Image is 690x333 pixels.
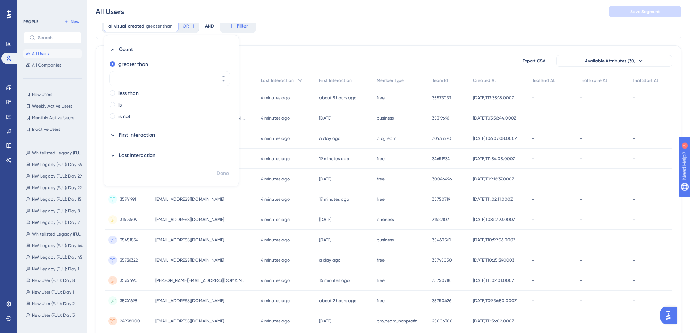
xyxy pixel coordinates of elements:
[17,2,45,11] span: Need Help?
[319,197,349,202] time: 17 minutes ago
[580,78,607,83] span: Trial Expire At
[261,217,290,222] time: 4 minutes ago
[261,78,294,83] span: Last Interaction
[432,95,451,101] span: 35573039
[473,278,514,283] span: [DATE]T11:02:01.000Z
[32,266,79,272] span: NW Legacy (FUL): Day 1
[432,115,449,121] span: 35319696
[532,257,534,263] span: -
[532,278,534,283] span: -
[377,257,385,263] span: free
[23,195,86,204] button: NW Legacy (FUL): Day 15
[432,278,451,283] span: 35750718
[319,136,340,141] time: a day ago
[432,156,450,162] span: 34651934
[181,20,197,32] button: OR
[32,243,83,249] span: NW Legacy (FUL): Day 44
[120,278,138,283] span: 35741990
[23,102,82,111] button: Weekly Active Users
[580,176,582,182] span: -
[432,136,451,141] span: 30933570
[633,196,635,202] span: -
[432,196,450,202] span: 35750719
[633,298,635,304] span: -
[377,176,385,182] span: free
[377,156,385,162] span: free
[23,265,86,273] button: NW Legacy (FUL): Day 1
[32,278,75,283] span: New User (FUL): Day 8
[32,150,83,156] span: Whitelisted Legacy (FUL): Day 2
[120,257,138,263] span: 35736322
[580,196,582,202] span: -
[213,167,233,180] button: Done
[432,318,453,324] span: 25006300
[516,55,552,67] button: Export CSV
[319,95,356,100] time: about 9 hours ago
[633,237,635,243] span: -
[120,318,140,324] span: 24998000
[32,208,80,214] span: NW Legacy (FUL): Day 8
[38,35,76,40] input: Search
[523,58,545,64] span: Export CSV
[319,116,331,121] time: [DATE]
[532,176,534,182] span: -
[261,319,290,324] time: 4 minutes ago
[32,62,61,68] span: All Companies
[23,149,86,157] button: Whitelisted Legacy (FUL): Day 2
[155,217,224,222] span: [EMAIL_ADDRESS][DOMAIN_NAME]
[32,231,83,237] span: Whitelisted Legacy (FUL): Day 1
[319,156,349,161] time: 19 minutes ago
[32,51,49,57] span: All Users
[532,136,534,141] span: -
[23,218,86,227] button: NW Legacy (FUL): Day 2
[532,298,534,304] span: -
[155,196,224,202] span: [EMAIL_ADDRESS][DOMAIN_NAME]
[319,176,331,182] time: [DATE]
[377,298,385,304] span: free
[473,318,514,324] span: [DATE]T11:36:02.000Z
[377,318,417,324] span: pro_team_nonprofit
[319,237,331,242] time: [DATE]
[319,319,331,324] time: [DATE]
[71,19,79,25] span: New
[319,217,331,222] time: [DATE]
[532,115,534,121] span: -
[473,196,513,202] span: [DATE]T11:02:11.000Z
[118,100,122,109] label: is
[660,304,681,326] iframe: UserGuiding AI Assistant Launcher
[319,278,350,283] time: 14 minutes ago
[261,197,290,202] time: 4 minutes ago
[118,89,139,97] label: less than
[32,162,82,167] span: NW Legacy (FUL): Day 36
[32,196,81,202] span: NW Legacy (FUL): Day 15
[532,156,534,162] span: -
[32,185,82,191] span: NW Legacy (FUL): Day 22
[23,183,86,192] button: NW Legacy (FUL): Day 22
[261,176,290,182] time: 4 minutes ago
[432,237,451,243] span: 35460561
[580,95,582,101] span: -
[155,298,224,304] span: [EMAIL_ADDRESS][DOMAIN_NAME]
[261,95,290,100] time: 4 minutes ago
[118,112,130,121] label: is not
[261,136,290,141] time: 4 minutes ago
[108,23,145,29] span: ai_visual_created
[118,60,148,68] label: greater than
[119,131,155,140] span: First Interaction
[23,276,86,285] button: New User (FUL): Day 8
[32,254,83,260] span: NW Legacy (FUL): Day 45
[532,217,534,222] span: -
[633,115,635,121] span: -
[580,237,582,243] span: -
[119,45,133,54] span: Count
[473,95,514,101] span: [DATE]T13:35:18.000Z
[32,312,75,318] span: New User (FUL): Day 3
[220,19,256,33] button: Filter
[633,318,635,324] span: -
[23,49,82,58] button: All Users
[473,217,515,222] span: [DATE]T08:12:23.000Z
[23,61,82,70] button: All Companies
[23,125,82,134] button: Inactive Users
[432,257,452,263] span: 35745050
[473,176,514,182] span: [DATE]T09:16:37.000Z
